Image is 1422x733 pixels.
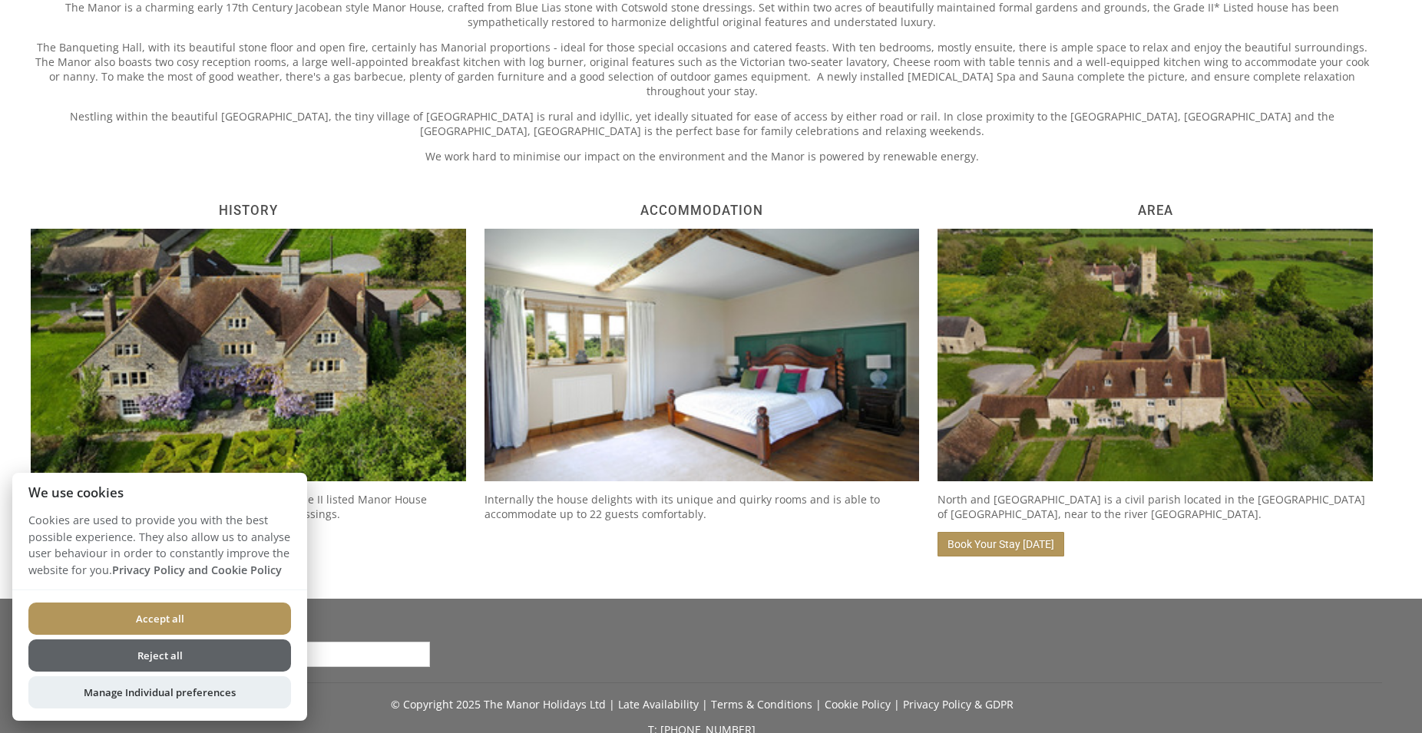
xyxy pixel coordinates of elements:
p: Nestling within the beautiful [GEOGRAPHIC_DATA], the tiny village of [GEOGRAPHIC_DATA] is rural a... [31,109,1373,138]
h2: Accommodation [484,203,920,218]
a: Late Availability [618,697,699,712]
button: Reject all [28,639,291,672]
span: | [702,697,708,712]
span: | [815,697,822,712]
span: | [894,697,900,712]
a: Terms & Conditions [711,697,812,712]
a: Book Your Stay [DATE] [938,532,1064,556]
a: Cookie Policy [825,697,891,712]
a: © Copyright 2025 The Manor Holidays Ltd [391,697,606,712]
p: North and [GEOGRAPHIC_DATA] is a civil parish located in the [GEOGRAPHIC_DATA] of [GEOGRAPHIC_DAT... [938,492,1373,521]
p: We work hard to minimise our impact on the environment and the Manor is powered by renewable energy. [31,149,1373,163]
p: The Banqueting Hall, with its beautiful stone floor and open fire, certainly has Manorial proport... [31,40,1373,98]
h2: Area [938,203,1373,218]
img: property-image-8635.full.jpg [938,229,1373,481]
h2: History [31,203,466,218]
p: Cookies are used to provide you with the best possible experience. They also allow us to analyse ... [12,512,307,589]
a: Privacy Policy and Cookie Policy [112,563,282,577]
button: Manage Individual preferences [28,676,291,708]
a: Privacy Policy & GDPR [903,697,1014,712]
button: Accept all [28,603,291,635]
p: Internally the house delights with its unique and quirky rooms and is able to accommodate up to 2... [484,492,920,521]
img: property-image-8672.full.jpg [484,229,920,481]
span: | [609,697,615,712]
img: The_Manor_Homepage.full.jpeg [31,229,466,481]
h2: We use cookies [12,485,307,500]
